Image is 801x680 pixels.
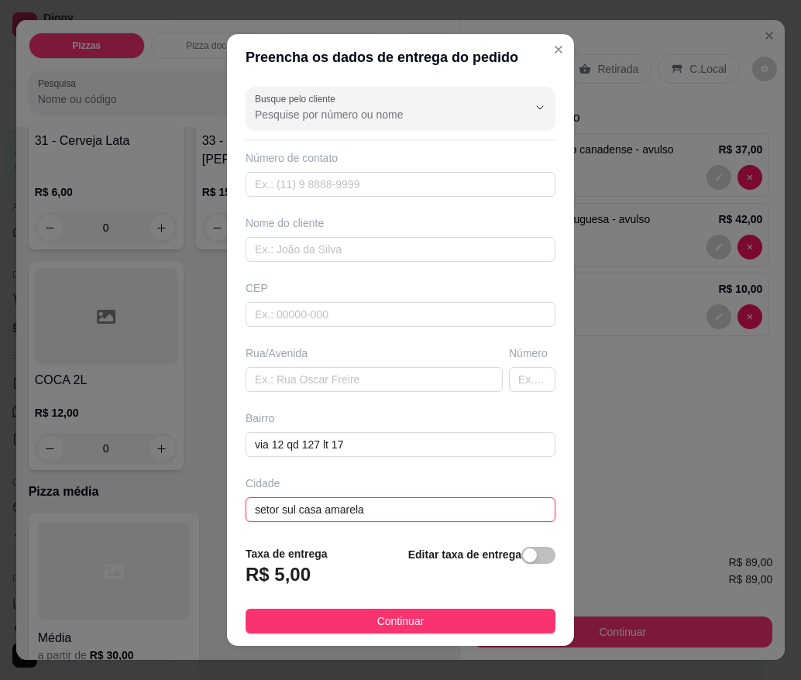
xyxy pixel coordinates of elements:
label: Busque pelo cliente [255,92,341,105]
input: Busque pelo cliente [255,107,503,122]
div: Nome do cliente [246,215,555,231]
strong: Taxa de entrega [246,548,328,560]
input: Ex.: 00000-000 [246,302,555,327]
input: Ex.: Santo André [246,497,555,522]
div: Número de contato [246,150,555,166]
input: Ex.: (11) 9 8888-9999 [246,172,555,197]
header: Preencha os dados de entrega do pedido [227,34,574,81]
button: Show suggestions [528,95,552,120]
div: CEP [246,280,555,296]
span: Continuar [377,613,425,630]
button: Continuar [246,609,555,634]
input: Ex.: 44 [509,367,555,392]
div: Rua/Avenida [246,345,503,361]
h3: R$ 5,00 [246,562,311,587]
input: Ex.: Bairro Jardim [246,432,555,457]
div: Cidade [246,476,555,491]
div: Bairro [246,410,555,426]
input: Ex.: Rua Oscar Freire [246,367,503,392]
strong: Editar taxa de entrega [408,548,521,561]
button: Close [546,37,571,62]
div: Número [509,345,555,361]
input: Ex.: João da Silva [246,237,555,262]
